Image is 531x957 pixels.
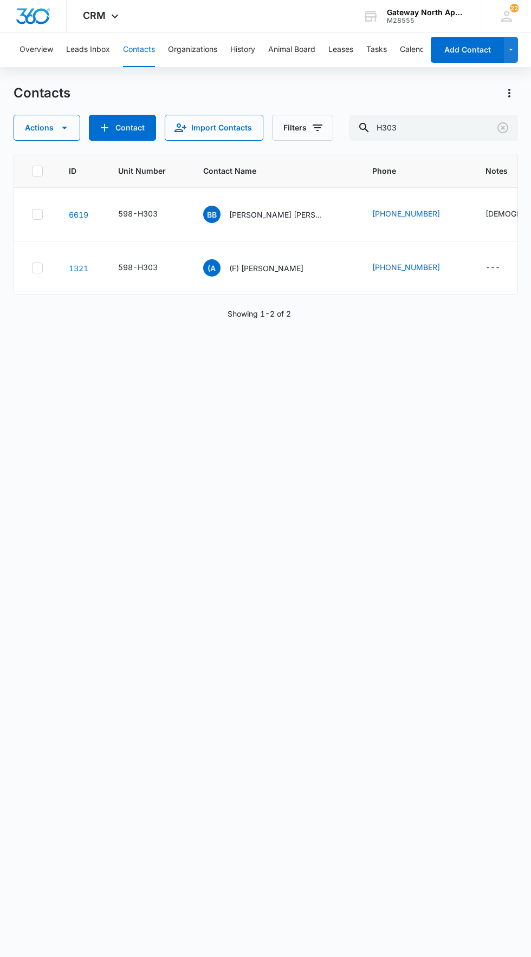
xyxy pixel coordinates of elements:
[203,206,221,223] span: BB
[328,32,353,67] button: Leases
[228,308,291,319] p: Showing 1-2 of 2
[372,261,440,273] a: [PHONE_NUMBER]
[272,115,333,141] button: Filters
[372,261,459,274] div: Phone - (720) 767-7847 - Select to Edit Field
[123,32,155,67] button: Contacts
[66,32,110,67] button: Leads Inbox
[203,259,221,277] span: (A
[510,4,519,12] span: 22
[118,208,158,219] div: 598-H303
[366,32,387,67] button: Tasks
[387,8,466,17] div: account name
[118,261,158,273] div: 598-H303
[431,37,504,63] button: Add Contact
[69,165,76,176] span: ID
[89,115,156,141] button: Add Contact
[494,119,511,136] button: Clear
[229,263,303,274] p: (F) [PERSON_NAME]
[349,115,518,141] input: Search Contacts
[230,32,255,67] button: History
[510,4,519,12] div: notifications count
[268,32,315,67] button: Animal Board
[83,10,106,21] span: CRM
[387,17,466,24] div: account id
[203,165,331,176] span: Contact Name
[372,208,440,219] a: [PHONE_NUMBER]
[165,115,263,141] button: Import Contacts
[69,264,88,273] a: Navigate to contact details page for (F) Angel Contreras
[372,165,444,176] span: Phone
[400,32,432,67] button: Calendar
[485,261,500,274] div: ---
[501,84,518,102] button: Actions
[14,115,80,141] button: Actions
[203,259,323,277] div: Contact Name - (F) Angel Contreras - Select to Edit Field
[229,209,327,220] p: [PERSON_NAME] [PERSON_NAME] & [PERSON_NAME] [PERSON_NAME]
[20,32,53,67] button: Overview
[14,85,70,101] h1: Contacts
[168,32,217,67] button: Organizations
[203,206,346,223] div: Contact Name - Bishnu Bahadur Khatri & Sanju Maya Tamang - Select to Edit Field
[118,165,177,176] span: Unit Number
[372,208,459,221] div: Phone - (303) 921-8468 - Select to Edit Field
[485,261,520,274] div: Notes - - Select to Edit Field
[118,261,177,274] div: Unit Number - 598-H303 - Select to Edit Field
[118,208,177,221] div: Unit Number - 598-H303 - Select to Edit Field
[69,210,88,219] a: Navigate to contact details page for Bishnu Bahadur Khatri & Sanju Maya Tamang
